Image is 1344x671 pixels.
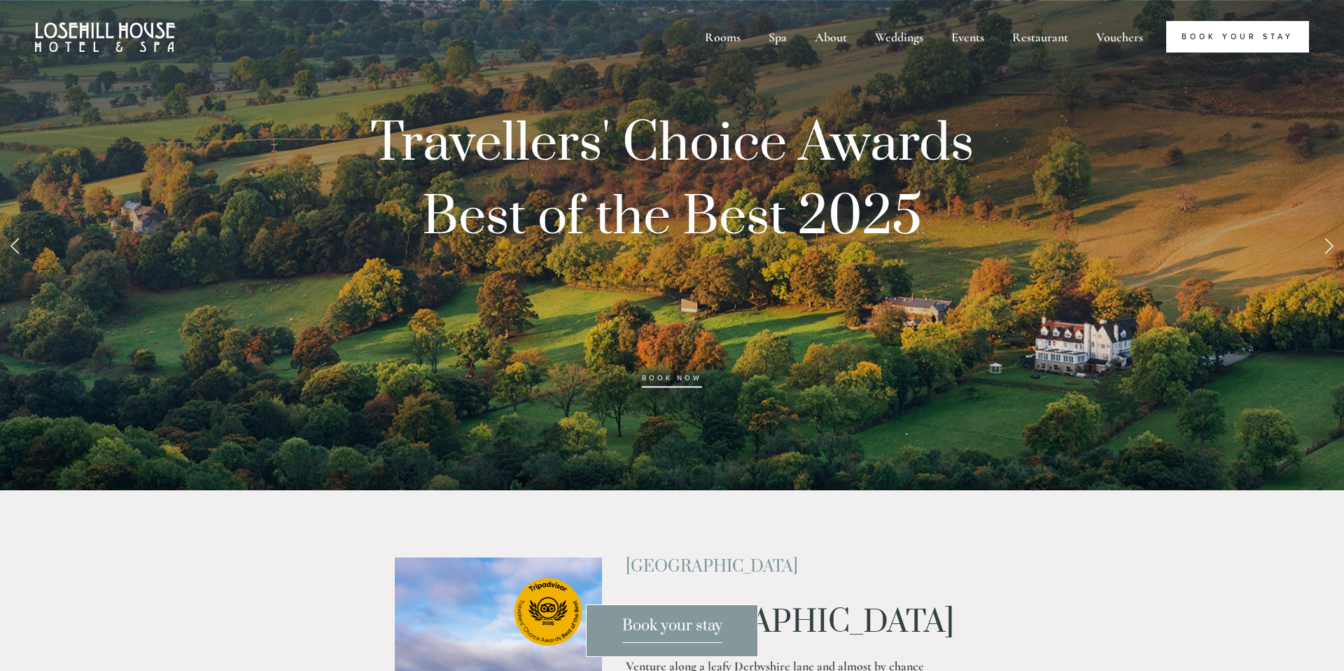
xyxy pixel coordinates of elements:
a: Next Slide [1313,224,1344,266]
img: Losehill House [35,22,175,52]
a: Book your stay [586,604,758,657]
a: Book Your Stay [1166,21,1309,53]
span: Book your stay [622,616,722,643]
h2: [GEOGRAPHIC_DATA] [626,558,948,576]
div: About [802,21,860,53]
p: Travellers' Choice Awards Best of the Best 2025 [315,107,1029,401]
a: BOOK NOW [642,374,702,388]
div: Rooms [692,21,753,53]
div: Events [939,21,997,53]
div: Spa [756,21,799,53]
a: Vouchers [1084,21,1156,53]
div: Weddings [862,21,936,53]
div: Restaurant [1000,21,1081,53]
